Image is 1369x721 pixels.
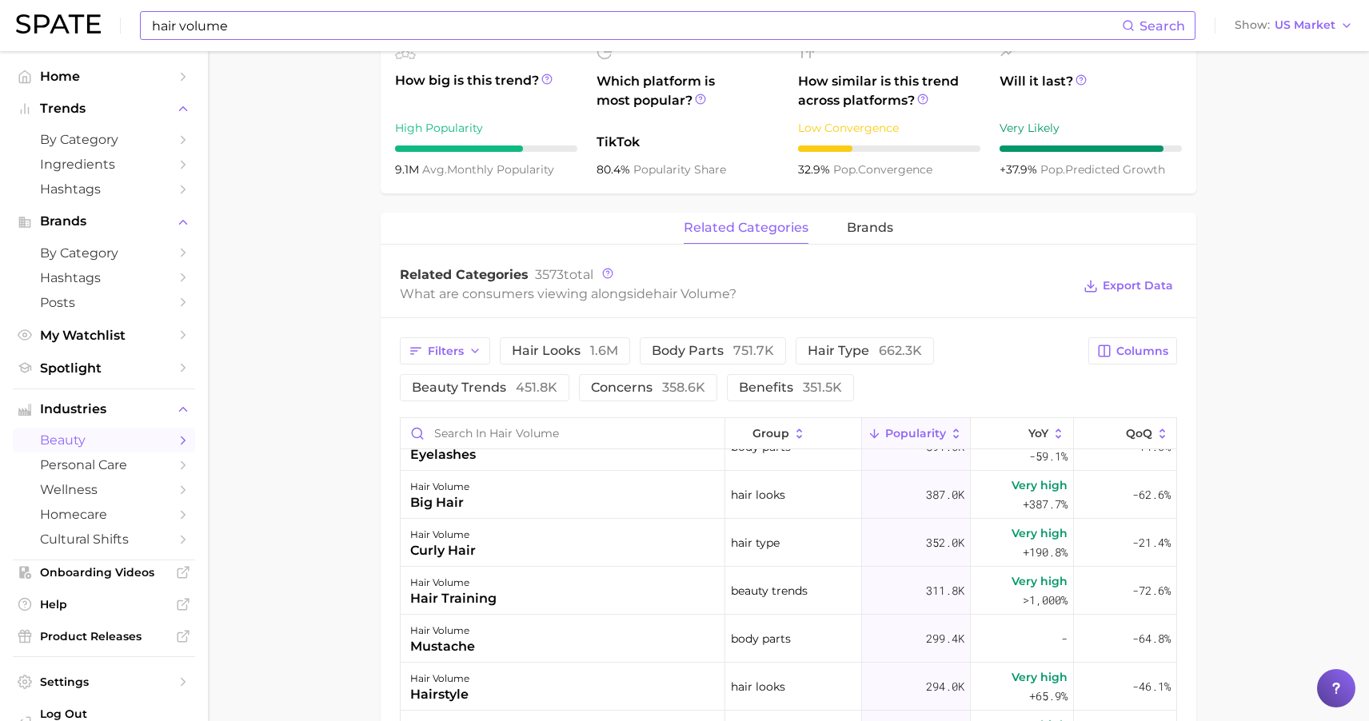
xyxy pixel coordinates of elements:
[13,356,195,380] a: Spotlight
[1132,581,1171,600] span: -72.6%
[1012,667,1068,687] span: Very high
[1235,21,1270,30] span: Show
[1012,476,1068,495] span: Very high
[40,102,168,116] span: Trends
[410,589,497,608] div: hair training
[401,519,1176,567] button: hair volumecurly hairhair type352.0kVery high+190.8%-21.4%
[1140,18,1185,34] span: Search
[13,290,195,315] a: Posts
[1028,427,1048,440] span: YoY
[410,621,475,640] div: hair volume
[150,12,1122,39] input: Search here for a brand, industry, or ingredient
[400,283,1072,305] div: What are consumers viewing alongside ?
[40,707,246,721] span: Log Out
[40,432,168,448] span: beauty
[13,97,195,121] button: Trends
[40,157,168,172] span: Ingredients
[40,360,168,376] span: Spotlight
[401,567,1176,615] button: hair volumehair trainingbeauty trends311.8kVery high>1,000%-72.6%
[410,573,497,592] div: hair volume
[13,670,195,694] a: Settings
[1023,592,1068,607] span: >1,000%
[1126,427,1152,440] span: QoQ
[13,323,195,348] a: My Watchlist
[13,624,195,648] a: Product Releases
[926,485,964,504] span: 387.0k
[410,445,476,464] div: eyelashes
[40,629,168,643] span: Product Releases
[926,581,964,600] span: 311.8k
[1275,21,1335,30] span: US Market
[731,581,808,600] span: beauty trends
[401,418,724,448] input: Search in hair volume
[652,345,774,357] span: body parts
[40,214,168,229] span: Brands
[422,162,554,177] span: monthly popularity
[410,541,476,560] div: curly hair
[40,457,168,472] span: personal care
[40,181,168,197] span: Hashtags
[13,397,195,421] button: Industries
[1116,345,1168,358] span: Columns
[13,209,195,233] button: Brands
[1012,572,1068,591] span: Very high
[516,380,557,395] span: 451.8k
[13,152,195,177] a: Ingredients
[40,69,168,84] span: Home
[13,428,195,452] a: beauty
[410,493,469,512] div: big hair
[535,267,593,282] span: total
[13,452,195,477] a: personal care
[1231,15,1357,36] button: ShowUS Market
[400,267,529,282] span: Related Categories
[803,380,842,395] span: 351.5k
[833,162,858,177] abbr: popularity index
[1080,275,1177,297] button: Export Data
[1012,524,1068,543] span: Very high
[40,328,168,343] span: My Watchlist
[653,286,729,301] span: hair volume
[40,270,168,285] span: Hashtags
[1023,543,1068,562] span: +190.8%
[597,162,633,177] span: 80.4%
[410,525,476,544] div: hair volume
[879,343,922,358] span: 662.3k
[40,532,168,547] span: cultural shifts
[731,485,785,504] span: hair looks
[885,427,946,440] span: Popularity
[733,343,774,358] span: 751.7k
[1088,337,1177,364] button: Columns
[798,72,980,110] span: How similar is this trend across platforms?
[40,245,168,261] span: by Category
[395,162,422,177] span: 9.1m
[40,402,168,416] span: Industries
[13,127,195,152] a: by Category
[752,427,789,440] span: group
[1132,677,1171,696] span: -46.1%
[1000,118,1182,137] div: Very Likely
[13,265,195,290] a: Hashtags
[40,675,168,689] span: Settings
[1040,162,1065,177] abbr: popularity index
[410,669,469,688] div: hair volume
[422,162,447,177] abbr: average
[731,677,785,696] span: hair looks
[395,145,577,152] div: 7 / 10
[428,345,464,358] span: Filters
[40,482,168,497] span: wellness
[16,14,101,34] img: SPATE
[395,71,577,110] span: How big is this trend?
[1132,533,1171,552] span: -21.4%
[725,418,861,449] button: group
[40,132,168,147] span: by Category
[401,615,1176,663] button: hair volumemustachebody parts299.4k--64.8%
[410,477,469,496] div: hair volume
[1029,687,1068,706] span: +65.9%
[40,507,168,522] span: homecare
[1000,162,1040,177] span: +37.9%
[410,685,469,704] div: hairstyle
[731,629,791,648] span: body parts
[926,677,964,696] span: 294.0k
[1040,162,1165,177] span: predicted growth
[662,380,705,395] span: 358.6k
